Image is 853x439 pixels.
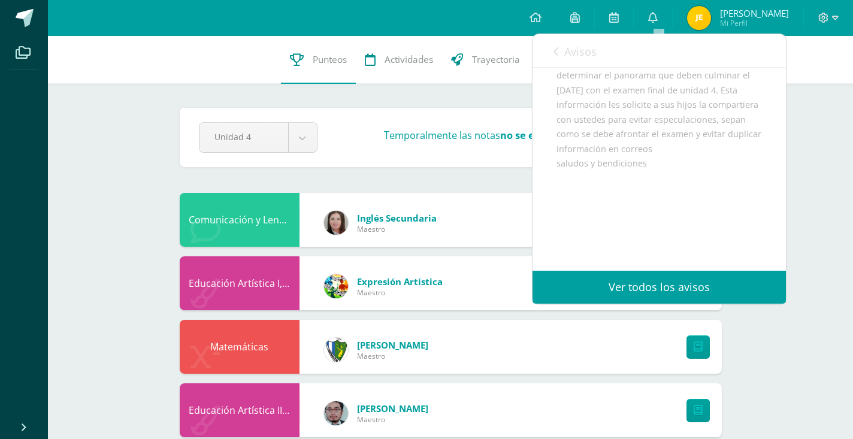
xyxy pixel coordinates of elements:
[472,53,520,66] span: Trayectoria
[214,123,273,151] span: Unidad 4
[357,212,437,224] span: Inglés Secundaria
[324,338,348,362] img: d7d6d148f6dec277cbaab50fee73caa7.png
[180,383,300,437] div: Educación Artística II, Artes Plásticas
[529,36,613,84] a: Contactos
[324,401,348,425] img: 5fac68162d5e1b6fbd390a6ac50e103d.png
[357,402,428,414] span: [PERSON_NAME]
[324,274,348,298] img: 159e24a6ecedfdf8f489544946a573f0.png
[720,7,789,19] span: [PERSON_NAME]
[357,287,443,298] span: Maestro
[533,271,786,304] a: Ver todos los avisos
[180,256,300,310] div: Educación Artística I, Música y Danza
[564,44,597,59] span: Avisos
[281,36,356,84] a: Punteos
[384,129,646,142] h3: Temporalmente las notas .
[180,193,300,247] div: Comunicación y Lenguaje, Idioma Extranjero Inglés
[357,351,428,361] span: Maestro
[180,320,300,374] div: Matemáticas
[720,18,789,28] span: Mi Perfil
[313,53,347,66] span: Punteos
[500,129,643,142] strong: no se encuentran disponibles
[687,6,711,30] img: 2aee2bd6fb6db27a1ed385a71e088303.png
[357,275,443,287] span: Expresión Artística
[324,211,348,235] img: 8af0450cf43d44e38c4a1497329761f3.png
[199,123,317,152] a: Unidad 4
[442,36,529,84] a: Trayectoria
[357,414,428,425] span: Maestro
[357,339,428,351] span: [PERSON_NAME]
[385,53,433,66] span: Actividades
[356,36,442,84] a: Actividades
[357,224,437,234] span: Maestro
